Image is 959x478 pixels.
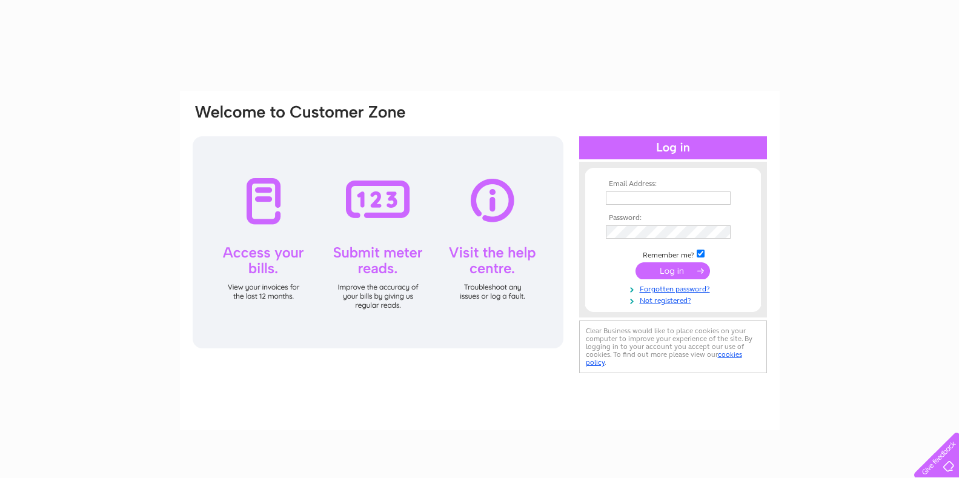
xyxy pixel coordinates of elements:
a: cookies policy [586,350,742,367]
th: Email Address: [603,180,743,188]
input: Submit [635,262,710,279]
td: Remember me? [603,248,743,260]
a: Forgotten password? [606,282,743,294]
a: Not registered? [606,294,743,305]
div: Clear Business would like to place cookies on your computer to improve your experience of the sit... [579,320,767,373]
th: Password: [603,214,743,222]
